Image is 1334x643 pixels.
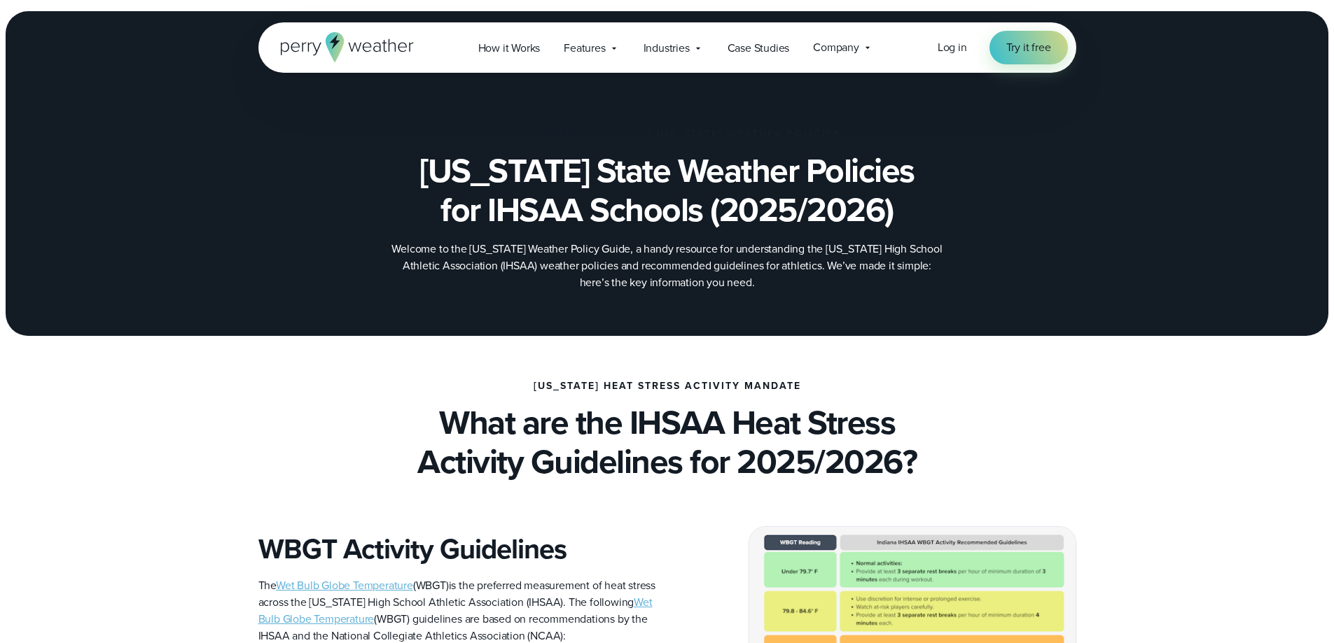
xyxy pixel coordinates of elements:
p: Welcome to the [US_STATE] Weather Policy Guide, a handy resource for understanding the [US_STATE]... [387,241,947,291]
a: Wet Bulb Globe Temperature [276,577,413,593]
span: (WBGT) [276,577,449,593]
a: Log in [938,39,967,56]
a: How it Works [466,34,553,62]
span: Try it free [1006,39,1051,56]
span: Features [564,40,605,57]
h2: What are the IHSAA Heat Stress Activity Guidelines for 2025/2026? [258,403,1076,481]
span: How it Works [478,40,541,57]
span: Industries [644,40,690,57]
h3: WBGT Activity Guidelines [258,532,656,566]
span: Log in [938,39,967,55]
span: Company [813,39,859,56]
h1: [US_STATE] State Weather Policies for IHSAA Schools (2025/2026) [328,151,1006,229]
span: Case Studies [728,40,790,57]
h3: [US_STATE] Heat Stress Activity Mandate [534,381,801,392]
a: Case Studies [716,34,802,62]
a: Try it free [989,31,1068,64]
a: Wet Bulb Globe Temperature [258,594,653,627]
